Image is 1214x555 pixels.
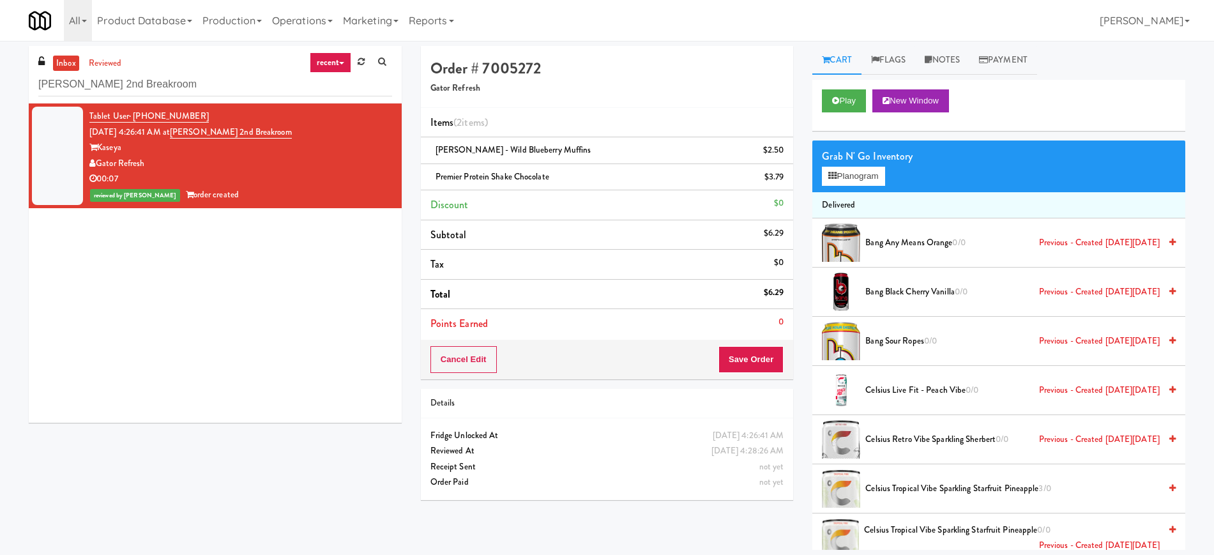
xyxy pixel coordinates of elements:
[430,197,469,212] span: Discount
[1039,333,1160,349] span: Previous - Created [DATE][DATE]
[713,428,784,444] div: [DATE] 4:26:41 AM
[430,316,488,331] span: Points Earned
[822,89,866,112] button: Play
[812,192,1185,219] li: Delivered
[872,89,949,112] button: New Window
[764,169,784,185] div: $3.79
[860,333,1176,349] div: Bang Sour Ropes0/0Previous - Created [DATE][DATE]
[1039,383,1160,399] span: Previous - Created [DATE][DATE]
[764,225,784,241] div: $6.29
[952,236,965,248] span: 0/0
[759,476,784,488] span: not yet
[129,110,209,122] span: · [PHONE_NUMBER]
[996,433,1008,445] span: 0/0
[969,46,1037,75] a: Payment
[436,171,549,183] span: Premier Protein Shake Chocolate
[310,52,352,73] a: recent
[1038,482,1051,494] span: 3/0
[859,522,1176,554] div: Celsius Tropical Vibe Sparkling Starfruit Pineapple0/0Previous - Created [DATE][DATE]
[38,73,392,96] input: Search vision orders
[759,460,784,473] span: not yet
[430,428,784,444] div: Fridge Unlocked At
[860,284,1176,300] div: Bang Black Cherry Vanilla0/0Previous - Created [DATE][DATE]
[89,140,392,156] div: Kaseya
[53,56,79,72] a: inbox
[29,10,51,32] img: Micromart
[453,115,488,130] span: (2 )
[812,46,861,75] a: Cart
[865,235,1160,251] span: Bang Any Means Orange
[90,189,180,202] span: reviewed by [PERSON_NAME]
[186,188,239,201] span: order created
[170,126,292,139] a: [PERSON_NAME] 2nd Breakroom
[430,84,784,93] h5: Gator Refresh
[822,147,1176,166] div: Grab N' Go Inventory
[430,115,488,130] span: Items
[763,142,784,158] div: $2.50
[430,227,467,242] span: Subtotal
[861,46,916,75] a: Flags
[774,195,784,211] div: $0
[778,314,784,330] div: 0
[430,346,497,373] button: Cancel Edit
[89,110,209,123] a: Tablet User· [PHONE_NUMBER]
[864,522,1160,554] span: Celsius Tropical Vibe Sparkling Starfruit Pineapple
[89,126,170,138] span: [DATE] 4:26:41 AM at
[711,443,784,459] div: [DATE] 4:28:26 AM
[89,171,392,187] div: 00:07
[774,255,784,271] div: $0
[860,481,1176,497] div: Celsius Tropical Vibe Sparkling Starfruit Pineapple3/0
[860,383,1176,399] div: Celsius Live Fit - Peach Vibe0/0Previous - Created [DATE][DATE]
[430,459,784,475] div: Receipt Sent
[1039,235,1160,251] span: Previous - Created [DATE][DATE]
[764,285,784,301] div: $6.29
[955,285,967,298] span: 0/0
[865,284,1160,300] span: Bang Black Cherry Vanilla
[89,156,392,172] div: Gator Refresh
[1039,432,1160,448] span: Previous - Created [DATE][DATE]
[86,56,125,72] a: reviewed
[430,60,784,77] h4: Order # 7005272
[860,432,1176,448] div: Celsius Retro Vibe Sparkling Sherbert0/0Previous - Created [DATE][DATE]
[430,475,784,490] div: Order Paid
[1039,538,1160,554] span: Previous - Created [DATE][DATE]
[966,384,978,396] span: 0/0
[915,46,969,75] a: Notes
[924,335,937,347] span: 0/0
[718,346,784,373] button: Save Order
[865,432,1160,448] span: Celsius Retro Vibe Sparkling Sherbert
[436,144,591,156] span: [PERSON_NAME] - Wild Blueberry Muffins
[865,383,1160,399] span: Celsius Live Fit - Peach Vibe
[865,333,1160,349] span: Bang Sour Ropes
[430,443,784,459] div: Reviewed At
[1037,524,1050,536] span: 0/0
[430,257,444,271] span: Tax
[1039,284,1160,300] span: Previous - Created [DATE][DATE]
[860,235,1176,251] div: Bang Any Means Orange0/0Previous - Created [DATE][DATE]
[430,395,784,411] div: Details
[462,115,485,130] ng-pluralize: items
[29,103,402,208] li: Tablet User· [PHONE_NUMBER][DATE] 4:26:41 AM at[PERSON_NAME] 2nd BreakroomKaseyaGator Refresh00:0...
[865,481,1160,497] span: Celsius Tropical Vibe Sparkling Starfruit Pineapple
[822,167,884,186] button: Planogram
[430,287,451,301] span: Total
